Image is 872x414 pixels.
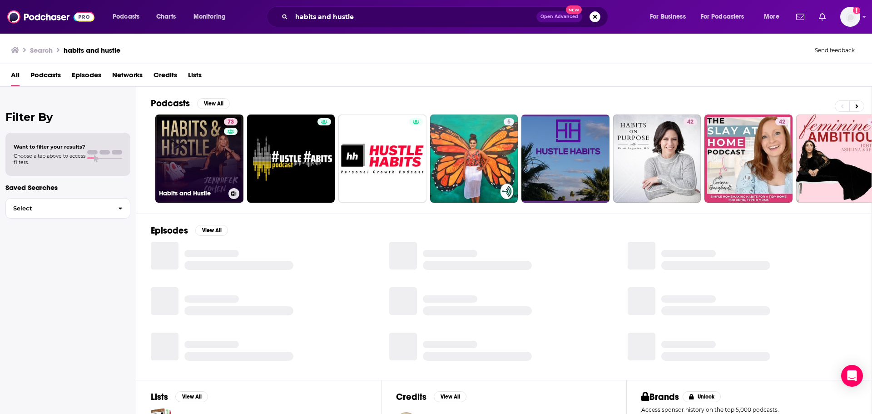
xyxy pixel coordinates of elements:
button: open menu [106,10,151,24]
a: 5 [430,115,518,203]
svg: Add a profile image [853,7,860,14]
button: Unlock [683,391,721,402]
span: 5 [507,118,510,127]
a: 42 [775,118,789,125]
button: open menu [187,10,238,24]
img: User Profile [840,7,860,27]
p: Access sponsor history on the top 5,000 podcasts. [641,406,857,413]
a: 42 [684,118,697,125]
p: Saved Searches [5,183,130,192]
a: PodcastsView All [151,98,230,109]
h3: Habits and Hustle [159,190,225,197]
a: 42 [613,115,701,203]
h3: habits and hustle [64,46,120,55]
span: For Podcasters [701,10,744,23]
span: New [566,5,582,14]
button: Show profile menu [840,7,860,27]
button: Send feedback [812,46,857,54]
span: 73 [228,118,234,127]
button: View All [434,391,466,402]
a: 5 [504,118,514,125]
button: View All [195,225,228,236]
h2: Brands [641,391,679,403]
a: Charts [150,10,181,24]
a: ListsView All [151,391,208,403]
a: 73 [224,118,238,125]
button: open menu [758,10,791,24]
a: Networks [112,68,143,86]
h2: Credits [396,391,426,403]
button: Open AdvancedNew [536,11,582,22]
button: open menu [644,10,697,24]
button: View All [197,98,230,109]
a: All [11,68,20,86]
div: Search podcasts, credits, & more... [275,6,617,27]
span: Monitoring [193,10,226,23]
a: Show notifications dropdown [815,9,829,25]
span: Open Advanced [540,15,578,19]
img: Podchaser - Follow, Share and Rate Podcasts [7,8,94,25]
span: Logged in as Ashley_Beenen [840,7,860,27]
button: open menu [695,10,758,24]
a: Credits [154,68,177,86]
h3: Search [30,46,53,55]
span: Select [6,205,111,211]
input: Search podcasts, credits, & more... [292,10,536,24]
a: Show notifications dropdown [793,9,808,25]
span: Choose a tab above to access filters. [14,153,85,165]
span: For Business [650,10,686,23]
h2: Podcasts [151,98,190,109]
a: 42 [704,115,793,203]
button: Select [5,198,130,219]
span: 42 [687,118,694,127]
h2: Filter By [5,110,130,124]
span: 42 [779,118,785,127]
h2: Episodes [151,225,188,236]
a: CreditsView All [396,391,466,403]
a: EpisodesView All [151,225,228,236]
span: Want to filter your results? [14,144,85,150]
button: View All [175,391,208,402]
span: Podcasts [113,10,139,23]
a: Episodes [72,68,101,86]
div: Open Intercom Messenger [841,365,863,387]
a: Lists [188,68,202,86]
a: 73Habits and Hustle [155,115,243,203]
span: More [764,10,779,23]
span: Charts [156,10,176,23]
h2: Lists [151,391,168,403]
a: Podcasts [30,68,61,86]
